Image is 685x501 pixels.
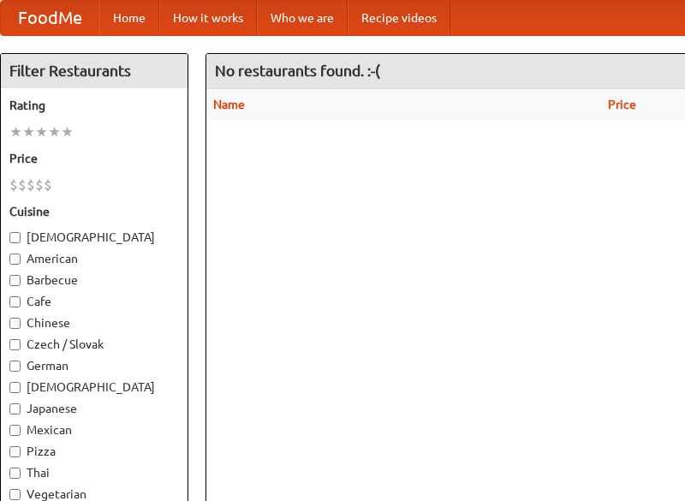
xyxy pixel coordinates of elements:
input: Chinese [9,318,21,329]
input: Cafe [9,296,21,307]
h5: Cuisine [9,203,179,220]
input: [DEMOGRAPHIC_DATA] [9,232,21,243]
label: American [9,250,179,267]
a: Recipe videos [348,1,450,35]
label: [DEMOGRAPHIC_DATA] [9,229,179,246]
label: Mexican [9,421,179,438]
label: Cafe [9,293,179,310]
input: Vegetarian [9,489,21,500]
label: Thai [9,464,179,481]
li: $ [35,176,44,194]
li: ★ [9,122,22,141]
ng-pluralize: No restaurants found. :-( [215,63,380,79]
a: How it works [159,1,257,35]
h4: Filter Restaurants [1,54,188,88]
li: $ [9,176,18,194]
li: ★ [22,122,35,141]
a: Home [99,1,159,35]
input: [DEMOGRAPHIC_DATA] [9,382,21,393]
a: Name [213,98,245,111]
input: Japanese [9,403,21,415]
label: Chinese [9,314,179,331]
input: Barbecue [9,275,21,286]
input: Czech / Slovak [9,339,21,350]
label: Czech / Slovak [9,336,179,353]
label: German [9,357,179,374]
li: $ [44,176,52,194]
h5: Rating [9,97,179,114]
input: Pizza [9,446,21,457]
label: Pizza [9,443,179,460]
li: ★ [48,122,61,141]
input: Thai [9,468,21,479]
label: [DEMOGRAPHIC_DATA] [9,379,179,396]
input: Mexican [9,425,21,436]
a: FoodMe [1,1,99,35]
input: American [9,253,21,265]
a: Who we are [257,1,348,35]
li: $ [18,176,27,194]
h5: Price [9,150,179,167]
li: $ [27,176,35,194]
label: Barbecue [9,271,179,289]
a: Price [608,98,636,111]
label: Japanese [9,400,179,417]
li: ★ [61,122,74,141]
input: German [9,361,21,372]
li: ★ [35,122,48,141]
